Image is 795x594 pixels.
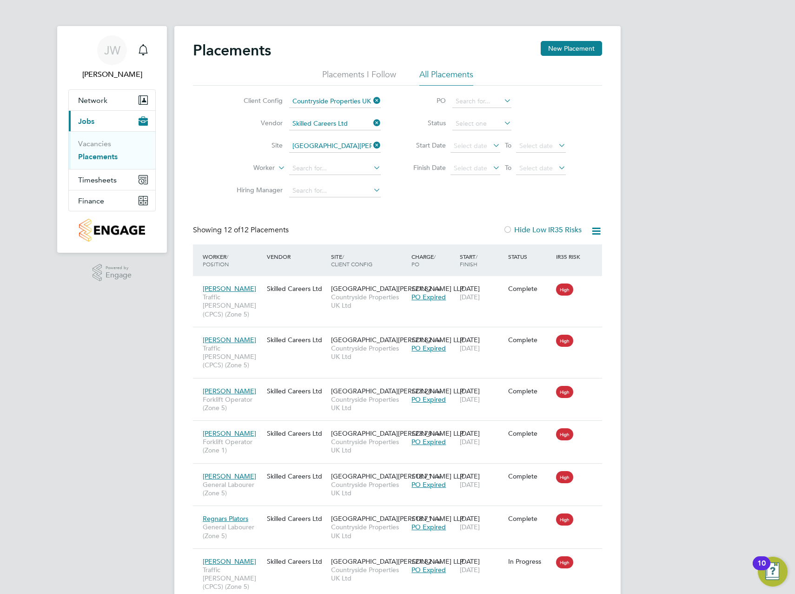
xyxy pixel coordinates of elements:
span: 12 Placements [224,225,289,235]
span: £23.78 [411,429,432,438]
div: Skilled Careers Ltd [265,425,329,442]
span: [GEOGRAPHIC_DATA][PERSON_NAME] LLP [331,472,464,480]
span: Forklift Operator (Zone 1) [203,438,262,454]
span: [PERSON_NAME] [203,284,256,293]
div: Skilled Careers Ltd [265,510,329,527]
button: Jobs [69,111,155,131]
div: Start [457,248,506,272]
span: Engage [106,271,132,279]
div: Site [329,248,409,272]
label: Vendor [229,119,283,127]
input: Search for... [289,95,381,108]
a: [PERSON_NAME]Forklift Operator (Zone 5)Skilled Careers Ltd[GEOGRAPHIC_DATA][PERSON_NAME] LLPCount... [200,382,602,390]
span: General Labourer (Zone 5) [203,523,262,540]
a: [PERSON_NAME]Traffic [PERSON_NAME] (CPCS) (Zone 5)Skilled Careers Ltd[GEOGRAPHIC_DATA][PERSON_NAM... [200,279,602,287]
a: [PERSON_NAME]General Labourer (Zone 5)Skilled Careers Ltd[GEOGRAPHIC_DATA][PERSON_NAME] LLPCountr... [200,467,602,475]
span: [PERSON_NAME] [203,387,256,395]
span: PO Expired [411,566,446,574]
h2: Placements [193,41,271,60]
input: Search for... [289,140,381,153]
div: Complete [508,514,552,523]
span: Countryside Properties UK Ltd [331,566,407,582]
span: [DATE] [460,438,480,446]
span: [PERSON_NAME] [203,557,256,566]
a: JW[PERSON_NAME] [68,35,156,80]
span: High [556,556,573,568]
span: £18.71 [411,514,432,523]
span: [DATE] [460,566,480,574]
span: PO Expired [411,480,446,489]
span: [DATE] [460,395,480,404]
span: 12 of [224,225,240,235]
a: Vacancies [78,139,111,148]
span: High [556,335,573,347]
span: [DATE] [460,344,480,352]
span: General Labourer (Zone 5) [203,480,262,497]
div: [DATE] [457,467,506,493]
span: [GEOGRAPHIC_DATA][PERSON_NAME] LLP [331,336,464,344]
span: High [556,283,573,296]
div: Status [506,248,554,265]
div: [DATE] [457,510,506,536]
div: Skilled Careers Ltd [265,331,329,349]
span: [GEOGRAPHIC_DATA][PERSON_NAME] LLP [331,557,464,566]
label: Finish Date [404,163,446,172]
input: Search for... [289,162,381,175]
span: £21.82 [411,557,432,566]
nav: Main navigation [57,26,167,253]
div: 10 [757,563,766,575]
div: Complete [508,387,552,395]
div: Complete [508,336,552,344]
a: Go to home page [68,219,156,242]
span: [GEOGRAPHIC_DATA][PERSON_NAME] LLP [331,284,464,293]
div: In Progress [508,557,552,566]
div: Complete [508,429,552,438]
span: Traffic [PERSON_NAME] (CPCS) (Zone 5) [203,344,262,370]
span: / hr [434,473,442,480]
span: [GEOGRAPHIC_DATA][PERSON_NAME] LLP [331,514,464,523]
span: Powered by [106,264,132,272]
li: Placements I Follow [322,69,396,86]
span: JW [104,44,120,56]
span: / hr [434,388,442,395]
span: Jake Wormall [68,69,156,80]
span: PO Expired [411,395,446,404]
span: [DATE] [460,480,480,489]
a: [PERSON_NAME]Traffic [PERSON_NAME] (CPCS) (Zone 5)Skilled Careers Ltd[GEOGRAPHIC_DATA][PERSON_NAM... [200,331,602,338]
span: Jobs [78,117,94,126]
input: Search for... [289,117,381,130]
span: [PERSON_NAME] [203,472,256,480]
button: Finance [69,190,155,211]
a: [PERSON_NAME]Traffic [PERSON_NAME] (CPCS) (Zone 5)Skilled Careers Ltd[GEOGRAPHIC_DATA][PERSON_NAM... [200,552,602,560]
span: / hr [434,285,442,292]
span: To [502,162,514,174]
li: All Placements [419,69,473,86]
span: / Position [203,253,229,268]
label: Worker [221,163,275,173]
span: / Client Config [331,253,372,268]
span: PO Expired [411,523,446,531]
label: Site [229,141,283,149]
span: PO Expired [411,293,446,301]
label: Client Config [229,96,283,105]
span: Regnars Plators [203,514,248,523]
div: [DATE] [457,553,506,579]
span: Select date [519,164,553,172]
label: Status [404,119,446,127]
span: £21.82 [411,336,432,344]
label: Start Date [404,141,446,149]
button: Timesheets [69,169,155,190]
span: Traffic [PERSON_NAME] (CPCS) (Zone 5) [203,293,262,318]
span: [GEOGRAPHIC_DATA][PERSON_NAME] LLP [331,387,464,395]
div: Worker [200,248,265,272]
div: Showing [193,225,291,235]
button: Open Resource Center, 10 new notifications [758,557,788,587]
span: Countryside Properties UK Ltd [331,480,407,497]
div: Skilled Careers Ltd [265,382,329,400]
span: / hr [434,558,442,565]
a: [PERSON_NAME]Forklift Operator (Zone 1)Skilled Careers Ltd[GEOGRAPHIC_DATA][PERSON_NAME] LLPCount... [200,424,602,432]
span: To [502,139,514,151]
input: Search for... [289,184,381,197]
span: / PO [411,253,436,268]
span: £21.82 [411,284,432,293]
